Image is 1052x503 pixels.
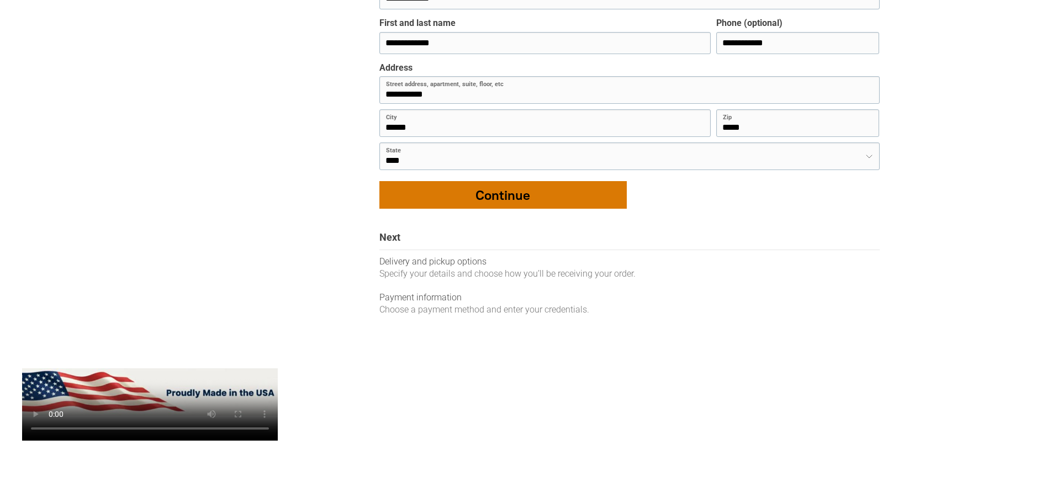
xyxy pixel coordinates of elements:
input: Zip [716,109,879,137]
div: Delivery and pickup options [379,256,880,268]
div: First and last name [379,18,456,29]
div: Specify your details and choose how you’ll be receiving your order. [379,268,880,280]
input: City [379,109,711,137]
button: Continue [379,181,627,209]
div: Phone (optional) [716,18,783,29]
input: Street address, apartment, suite, floor, etc [379,76,880,104]
div: Payment information [379,292,880,304]
div: Choose a payment method and enter your credentials. [379,304,880,316]
div: Address [379,62,413,74]
div: Next [379,231,880,250]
